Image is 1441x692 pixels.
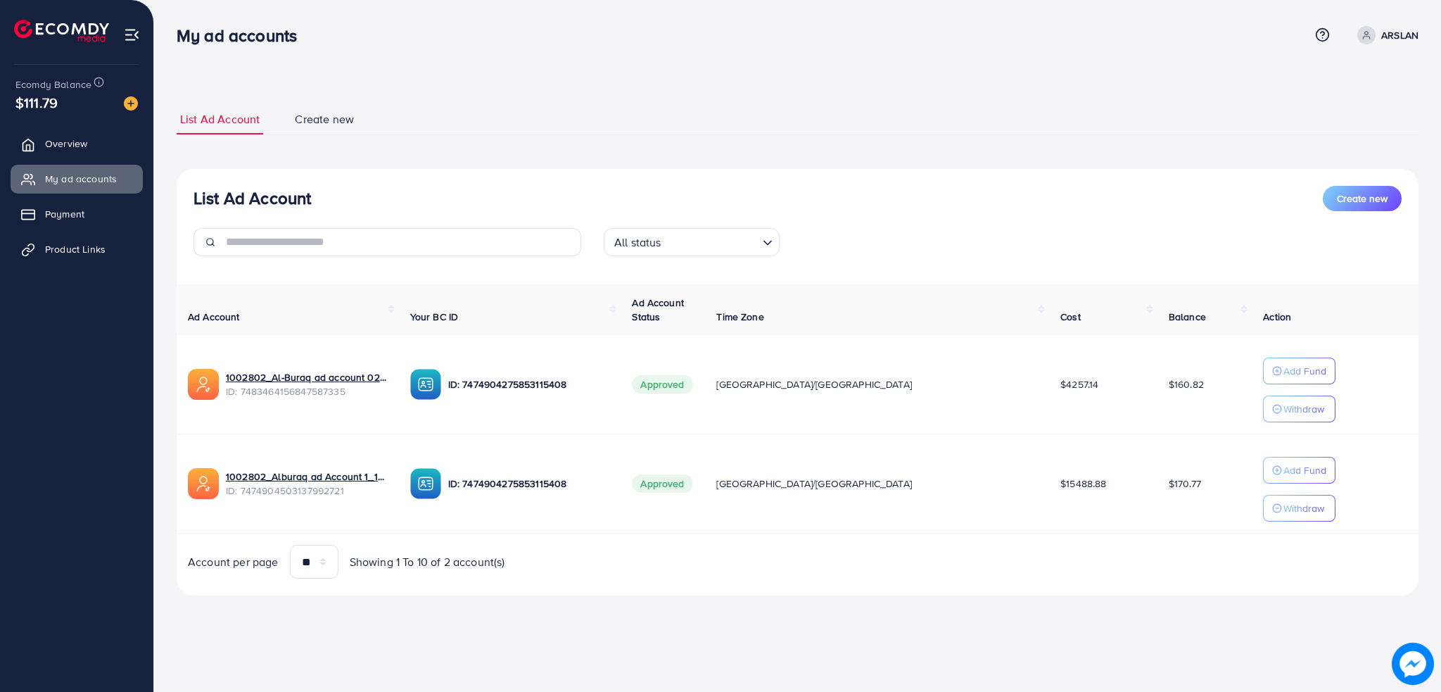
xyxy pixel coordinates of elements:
[1169,477,1201,491] span: $170.77
[15,77,91,92] span: Ecomdy Balance
[193,188,311,208] h3: List Ad Account
[632,375,692,394] span: Approved
[1337,191,1388,206] span: Create new
[1283,462,1326,479] p: Add Fund
[14,20,109,42] img: logo
[45,137,87,151] span: Overview
[188,310,240,324] span: Ad Account
[716,477,912,491] span: [GEOGRAPHIC_DATA]/[GEOGRAPHIC_DATA]
[1352,26,1418,44] a: ARSLAN
[1060,377,1098,391] span: $4257.14
[1283,500,1324,517] p: Withdraw
[1283,401,1324,417] p: Withdraw
[611,232,664,253] span: All status
[124,27,140,43] img: menu
[226,470,388,498] div: <span class='underline'>1002802_Alburaq ad Account 1_1740386843243</span></br>7474904503137992721
[124,96,138,111] img: image
[448,475,610,492] p: ID: 7474904275853115408
[632,296,684,324] span: Ad Account Status
[11,130,143,158] a: Overview
[11,200,143,228] a: Payment
[1392,643,1433,684] img: image
[1263,457,1335,484] button: Add Fund
[1283,363,1326,379] p: Add Fund
[45,172,117,186] span: My ad accounts
[604,228,780,256] div: Search for option
[180,111,260,127] span: List Ad Account
[1263,396,1335,422] button: Withdraw
[226,470,388,484] a: 1002802_Alburaq ad Account 1_1740386843243
[1169,310,1206,324] span: Balance
[1381,27,1418,44] p: ARSLAN
[188,554,279,570] span: Account per page
[226,370,388,384] a: 1002802_Al-Buraq ad account 02_1742380041767
[1263,310,1291,324] span: Action
[45,242,106,256] span: Product Links
[1169,377,1204,391] span: $160.82
[666,229,757,253] input: Search for option
[410,468,441,499] img: ic-ba-acc.ded83a64.svg
[226,370,388,399] div: <span class='underline'>1002802_Al-Buraq ad account 02_1742380041767</span></br>7483464156847587335
[448,376,610,393] p: ID: 7474904275853115408
[350,554,505,570] span: Showing 1 To 10 of 2 account(s)
[188,369,219,400] img: ic-ads-acc.e4c84228.svg
[15,92,58,113] span: $111.79
[188,468,219,499] img: ic-ads-acc.e4c84228.svg
[1060,477,1106,491] span: $15488.88
[226,384,388,398] span: ID: 7483464156847587335
[295,111,354,127] span: Create new
[632,474,692,493] span: Approved
[1060,310,1081,324] span: Cost
[45,207,84,221] span: Payment
[410,369,441,400] img: ic-ba-acc.ded83a64.svg
[177,25,308,46] h3: My ad accounts
[11,235,143,263] a: Product Links
[410,310,459,324] span: Your BC ID
[716,310,763,324] span: Time Zone
[1263,495,1335,522] button: Withdraw
[1263,358,1335,384] button: Add Fund
[11,165,143,193] a: My ad accounts
[1323,186,1402,211] button: Create new
[226,484,388,498] span: ID: 7474904503137992721
[716,377,912,391] span: [GEOGRAPHIC_DATA]/[GEOGRAPHIC_DATA]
